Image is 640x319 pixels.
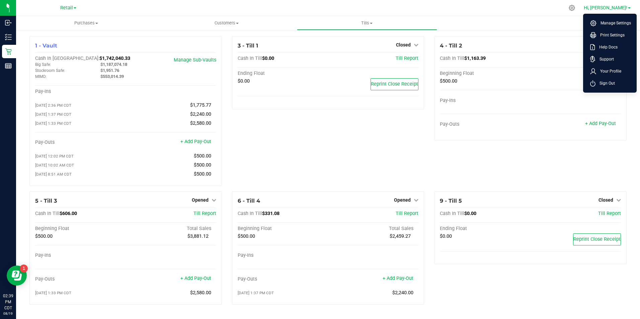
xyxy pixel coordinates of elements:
span: $1,187,074.18 [100,62,127,67]
span: $1,775.77 [190,102,211,108]
span: Cash In Till [440,56,464,61]
span: Customers [157,20,296,26]
span: Opened [192,197,209,203]
iframe: Resource center [7,265,27,286]
span: 4 - Till 2 [440,42,462,49]
p: 08/19 [3,311,13,316]
div: Pay-Outs [440,121,530,127]
div: Beginning Float [238,226,328,232]
span: [DATE] 1:37 PM CDT [238,291,274,295]
span: Cash In Till [238,56,262,61]
div: Total Sales [531,71,621,77]
inline-svg: Inventory [5,34,12,40]
span: $0.00 [238,78,250,84]
a: Help Docs [590,44,632,50]
div: Pay-Ins [35,89,126,95]
span: Hi, [PERSON_NAME]! [584,5,627,10]
span: Purchases [16,20,156,26]
span: $0.00 [464,211,476,216]
span: [DATE] 1:33 PM CDT [35,291,71,295]
span: Help Docs [595,44,618,50]
div: Ending Float [238,71,328,77]
span: Manage Settings [596,20,631,26]
span: Cash In Till [440,211,464,216]
span: Reprint Close Receipt [371,81,418,87]
span: $1,742,040.33 [99,56,130,61]
span: [DATE] 10:02 AM CDT [35,163,74,168]
span: Cash In Till [238,211,262,216]
li: Sign Out [585,77,635,89]
span: Retail [60,5,73,11]
a: Till Report [598,211,621,216]
iframe: Resource center unread badge [20,264,28,273]
span: [DATE] 8:51 AM CDT [35,172,72,177]
span: 3 - Till 1 [238,42,258,49]
span: $606.00 [60,211,77,216]
div: Pay-Outs [238,276,328,282]
span: $500.00 [194,171,211,177]
span: [DATE] 1:33 PM CDT [35,121,71,126]
span: $2,459.27 [390,233,411,239]
span: [DATE] 2:36 PM CDT [35,103,71,108]
span: $0.00 [440,233,452,239]
span: $500.00 [440,78,457,84]
span: Cash In [GEOGRAPHIC_DATA]: [35,56,99,61]
span: $2,580.00 [190,120,211,126]
span: $553,014.39 [100,74,124,79]
span: [DATE] 1:37 PM CDT [35,112,71,117]
div: Pay-Outs [35,139,126,145]
div: Beginning Float [35,226,126,232]
div: Pay-Ins [238,252,328,258]
div: Ending Float [440,226,530,232]
span: Reprint Close Receipt [573,236,621,242]
span: MIMO: [35,74,47,79]
span: Big Safe: [35,62,51,67]
a: + Add Pay-Out [585,121,616,126]
inline-svg: Reports [5,63,12,69]
span: Tills [297,20,437,26]
span: Closed [396,42,411,47]
a: Till Report [396,211,418,216]
a: Till Report [396,56,418,61]
span: $2,240.00 [392,290,413,296]
span: $500.00 [35,233,53,239]
button: Reprint Close Receipt [573,233,621,245]
span: $500.00 [194,153,211,159]
span: $2,580.00 [190,290,211,296]
div: Beginning Float [440,71,530,77]
a: Tills [297,16,437,30]
span: [DATE] 12:02 PM CDT [35,154,74,158]
span: Print Settings [596,32,625,38]
a: Customers [156,16,297,30]
span: Opened [394,197,411,203]
span: $500.00 [194,162,211,168]
div: Pay-Ins [440,98,530,104]
a: Till Report [193,211,216,216]
span: 9 - Till 5 [440,198,462,204]
a: + Add Pay-Out [180,276,211,281]
span: $500.00 [238,233,255,239]
span: $2,240.00 [190,111,211,117]
a: + Add Pay-Out [383,276,413,281]
span: $0.00 [262,56,274,61]
span: 1 - Vault [35,42,57,49]
span: 6 - Till 4 [238,198,260,204]
span: $1,951.76 [100,68,119,73]
span: Cash In Till [35,211,60,216]
span: Support [595,56,614,63]
span: $1,163.39 [464,56,486,61]
div: Pay-Ins [35,252,126,258]
a: Manage Sub-Vaults [174,57,216,63]
span: Sign Out [595,80,615,87]
div: Manage settings [568,5,576,11]
a: Purchases [16,16,156,30]
span: $3,881.12 [187,233,209,239]
span: Your Profile [596,68,621,75]
span: Closed [598,197,613,203]
inline-svg: Retail [5,48,12,55]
